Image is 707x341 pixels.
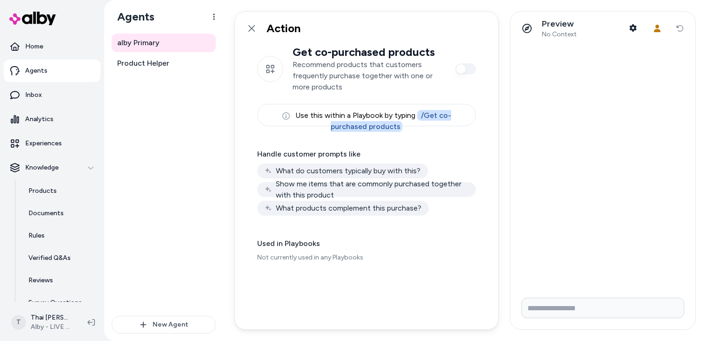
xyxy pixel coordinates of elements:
h1: Action [267,21,300,36]
p: Documents [28,209,64,218]
p: Recommend products that customers frequently purchase together with one or more products [293,59,446,93]
p: Products [28,186,57,196]
a: Rules [19,225,100,247]
button: Knowledge [4,157,100,179]
input: Write your prompt here [521,298,684,318]
span: Product Helper [117,58,169,69]
button: TThai [PERSON_NAME]Alby - LIVE on [DOMAIN_NAME] [6,307,80,337]
span: Alby - LIVE on [DOMAIN_NAME] [31,322,73,332]
a: Inbox [4,84,100,106]
div: What products complement this purchase? [257,201,429,216]
a: Product Helper [112,54,216,73]
p: Home [25,42,43,51]
div: Show me items that are commonly purchased together with this product [257,182,476,197]
a: Home [4,35,100,58]
p: Agents [25,66,47,75]
a: Analytics [4,108,100,130]
a: Products [19,180,100,202]
p: Reviews [28,276,53,285]
p: Analytics [25,115,53,124]
p: Verified Q&As [28,253,71,263]
button: New Agent [112,316,216,334]
p: Thai [PERSON_NAME] [31,313,73,322]
p: Preview [542,19,577,29]
div: Use this within a Playbook by typing [257,104,476,126]
p: Knowledge [25,163,59,172]
p: Survey Questions [28,298,82,307]
p: Inbox [25,90,42,100]
span: No Context [542,30,577,39]
img: alby Logo [9,12,56,25]
span: T [11,315,26,330]
a: Experiences [4,132,100,155]
p: Rules [28,231,45,240]
p: Experiences [25,139,62,148]
div: What do customers typically buy with this? [257,164,428,178]
a: Survey Questions [19,292,100,314]
p: Handle customer prompts like [257,149,476,160]
a: Documents [19,202,100,225]
p: Used in Playbooks [257,238,476,249]
span: alby Primary [117,37,160,48]
a: Reviews [19,269,100,292]
span: / Get co-purchased products [331,110,451,132]
h2: Get co-purchased products [293,45,446,59]
h1: Agents [110,10,154,24]
a: Verified Q&As [19,247,100,269]
a: Agents [4,60,100,82]
p: Not currently used in any Playbooks [257,253,476,262]
a: alby Primary [112,34,216,52]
